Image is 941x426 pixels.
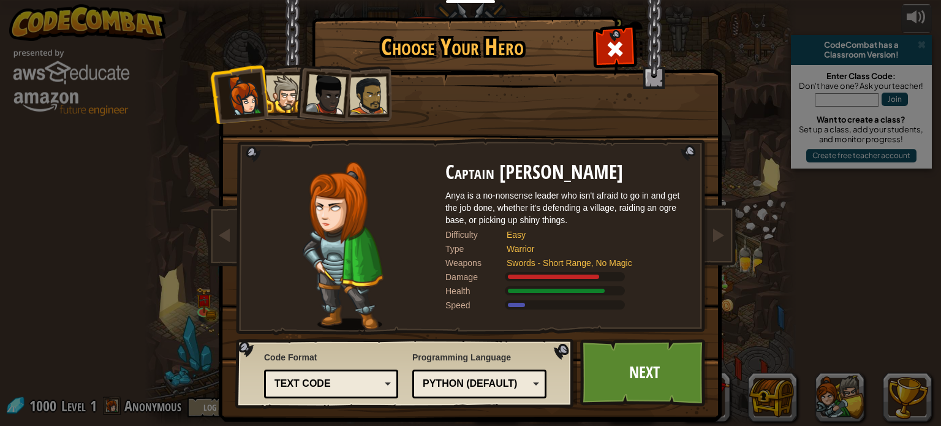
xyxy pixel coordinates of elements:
div: Warrior [507,243,678,255]
li: Captain Anya Weston [209,64,269,124]
div: Type [445,243,507,255]
img: language-selector-background.png [235,339,577,409]
li: Sir Tharin Thunderfist [253,64,308,120]
div: Weapons [445,257,507,269]
div: Difficulty [445,229,507,241]
div: Gains 140% of listed Warrior armor health. [445,285,690,297]
span: Code Format [264,351,398,363]
li: Lady Ida Justheart [292,62,352,122]
h1: Choose Your Hero [314,34,590,60]
div: Damage [445,271,507,283]
div: Swords - Short Range, No Magic [507,257,678,269]
div: Speed [445,299,507,311]
span: Programming Language [412,351,546,363]
div: Text code [274,377,380,391]
div: Anya is a no-nonsense leader who isn't afraid to go in and get the job done, whether it's defendi... [445,189,690,226]
h2: Captain [PERSON_NAME] [445,162,690,183]
img: captain-pose.png [303,162,383,330]
div: Health [445,285,507,297]
div: Easy [507,229,678,241]
div: Moves at 6 meters per second. [445,299,690,311]
li: Alejandro the Duelist [336,66,392,123]
a: Next [580,339,708,406]
div: Deals 120% of listed Warrior weapon damage. [445,271,690,283]
div: Python (Default) [423,377,529,391]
